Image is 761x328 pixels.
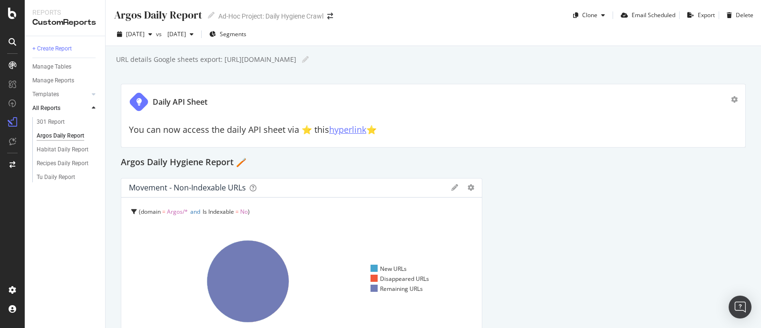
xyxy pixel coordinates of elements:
[156,30,164,38] span: vs
[153,97,207,108] div: Daily API Sheet
[164,27,197,42] button: [DATE]
[37,131,84,141] div: Argos Daily Report
[141,208,161,216] span: domain
[190,208,200,216] span: and
[167,208,188,216] span: Argos/*
[302,56,309,63] i: Edit report name
[32,62,71,72] div: Manage Tables
[32,89,89,99] a: Templates
[327,13,333,20] div: arrow-right-arrow-left
[32,76,74,86] div: Manage Reports
[129,183,246,192] div: Movement - non-indexable URLs
[723,8,753,23] button: Delete
[37,159,88,169] div: Recipes Daily Report
[235,208,239,216] span: =
[617,8,675,23] button: Email Scheduled
[731,96,738,103] div: gear
[203,208,234,216] span: Is Indexable
[113,8,202,22] div: Argos Daily Report
[37,172,98,182] a: Tu Daily Report
[582,11,597,19] div: Clone
[736,11,753,19] div: Delete
[729,296,751,318] div: Open Intercom Messenger
[37,117,65,127] div: 301 Report
[208,12,215,19] i: Edit report name
[37,145,98,155] a: Habitat Daily Report
[129,125,738,135] h2: You can now access the daily API sheet via ⭐️ this ⭐️
[220,30,246,38] span: Segments
[32,8,98,17] div: Reports
[37,145,88,155] div: Habitat Daily Report
[121,155,746,170] div: Argos Daily Hygiene Report 🪥
[698,11,715,19] div: Export
[113,27,156,42] button: [DATE]
[632,11,675,19] div: Email Scheduled
[240,208,248,216] span: No
[37,117,98,127] a: 301 Report
[32,44,72,54] div: + Create Report
[37,131,98,141] a: Argos Daily Report
[37,172,75,182] div: Tu Daily Report
[121,84,746,148] div: Daily API SheetYou can now access the daily API sheet via ⭐️ thishyperlink⭐️
[37,159,98,169] a: Recipes Daily Report
[32,62,98,72] a: Manage Tables
[205,27,250,42] button: Segments
[121,155,246,170] h2: Argos Daily Hygiene Report 🪥
[218,11,323,21] div: Ad-Hoc Project: Daily Hygiene Crawl
[32,103,89,113] a: All Reports
[162,208,166,216] span: =
[32,89,59,99] div: Templates
[126,30,145,38] span: 2025 Aug. 12th
[164,30,186,38] span: 2025 Jul. 15th
[371,265,407,273] div: New URLs
[468,184,474,191] div: gear
[32,76,98,86] a: Manage Reports
[32,44,98,54] a: + Create Report
[32,17,98,28] div: CustomReports
[683,8,715,23] button: Export
[371,285,423,293] div: Remaining URLs
[569,8,609,23] button: Clone
[371,275,429,283] div: Disappeared URLs
[329,124,366,135] a: hyperlink
[115,55,296,64] div: URL details Google sheets export: [URL][DOMAIN_NAME]
[32,103,60,113] div: All Reports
